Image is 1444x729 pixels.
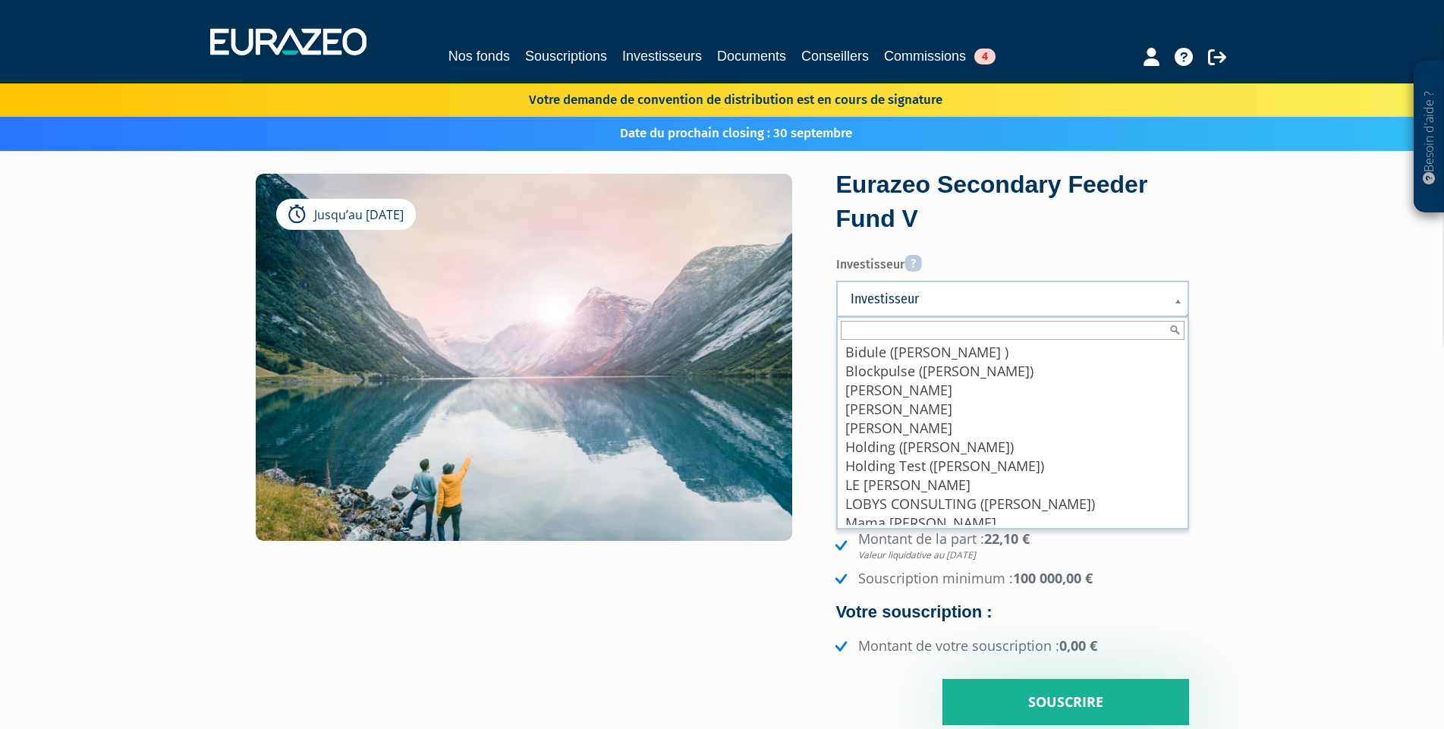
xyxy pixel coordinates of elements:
[841,438,1184,457] li: Holding ([PERSON_NAME])
[622,46,702,67] a: Investisseurs
[485,87,942,109] p: Votre demande de convention de distribution est en cours de signature
[858,548,1189,561] em: Valeur liquidative au [DATE]
[576,124,852,143] p: Date du prochain closing : 30 septembre
[974,49,996,64] span: 4
[841,419,1184,438] li: [PERSON_NAME]
[832,529,1189,562] li: Montant de la part :
[210,28,367,55] img: 1732889491-logotype_eurazeo_blanc_rvb.png
[841,381,1184,400] li: [PERSON_NAME]
[851,290,1155,308] span: Investisseur
[841,343,1184,362] li: Bidule ([PERSON_NAME] )
[1420,69,1438,206] p: Besoin d'aide ?
[841,514,1184,533] li: Mama [PERSON_NAME]
[801,46,869,67] a: Conseillers
[836,603,1189,621] h4: Votre souscription :
[1059,636,1097,655] strong: 0,00 €
[717,46,786,67] a: Documents
[841,495,1184,514] li: LOBYS CONSULTING ([PERSON_NAME])
[841,457,1184,476] li: Holding Test ([PERSON_NAME])
[841,476,1184,495] li: LE [PERSON_NAME]
[884,46,996,67] a: Commissions4
[448,46,510,69] a: Nos fonds
[276,199,416,231] div: Jusqu’au [DATE]
[832,569,1189,589] li: Souscription minimum :
[525,46,607,67] a: Souscriptions
[841,400,1184,419] li: [PERSON_NAME]
[256,174,792,603] img: Eurazeo Secondary Feeder Fund V
[836,249,1189,274] label: Investisseur
[836,168,1189,237] div: Eurazeo Secondary Feeder Fund V
[841,362,1184,381] li: Blockpulse ([PERSON_NAME])
[1013,569,1093,587] strong: 100 000,00 €
[832,636,1189,656] li: Montant de votre souscription :
[942,679,1189,726] input: Souscrire
[858,529,1189,562] strong: 22,10 €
